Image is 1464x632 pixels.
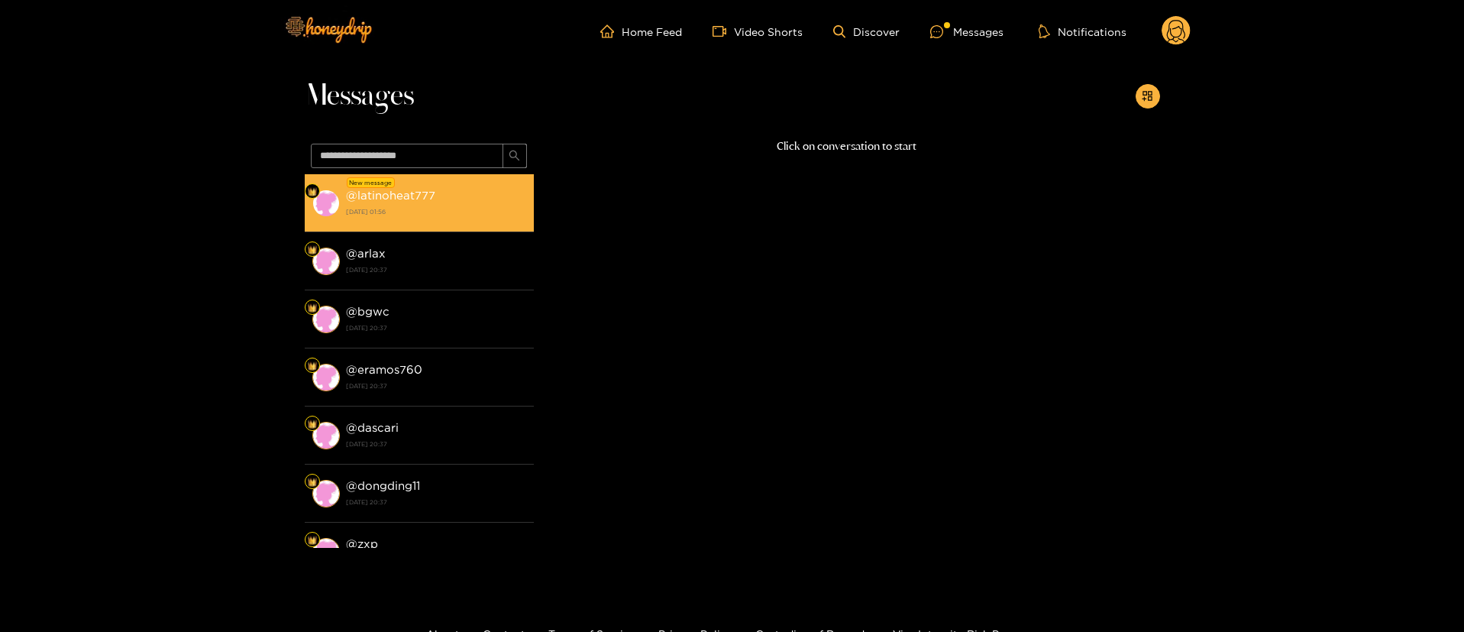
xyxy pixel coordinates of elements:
[346,495,526,509] strong: [DATE] 20:37
[1034,24,1131,39] button: Notifications
[312,190,340,217] img: conversation
[600,24,682,38] a: Home Feed
[308,303,317,313] img: Fan Level
[600,24,622,38] span: home
[346,363,422,376] strong: @ eramos760
[312,480,340,507] img: conversation
[346,189,435,202] strong: @ latinoheat777
[308,420,317,429] img: Fan Level
[534,138,1160,155] p: Click on conversation to start
[346,247,386,260] strong: @ arlax
[346,305,389,318] strong: @ bgwc
[713,24,803,38] a: Video Shorts
[1136,84,1160,109] button: appstore-add
[930,23,1003,41] div: Messages
[346,537,378,550] strong: @ zxp
[1142,90,1153,103] span: appstore-add
[305,78,414,115] span: Messages
[312,422,340,449] img: conversation
[346,437,526,451] strong: [DATE] 20:37
[346,479,420,492] strong: @ dongding11
[347,177,395,188] div: New message
[346,321,526,335] strong: [DATE] 20:37
[346,205,526,219] strong: [DATE] 01:56
[312,364,340,391] img: conversation
[312,248,340,275] img: conversation
[509,150,520,163] span: search
[312,538,340,566] img: conversation
[308,536,317,545] img: Fan Level
[503,144,527,168] button: search
[308,187,317,196] img: Fan Level
[312,306,340,333] img: conversation
[833,25,900,38] a: Discover
[346,263,526,277] strong: [DATE] 20:37
[308,361,317,371] img: Fan Level
[308,478,317,487] img: Fan Level
[346,379,526,393] strong: [DATE] 20:37
[308,245,317,254] img: Fan Level
[346,421,399,434] strong: @ dascari
[713,24,734,38] span: video-camera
